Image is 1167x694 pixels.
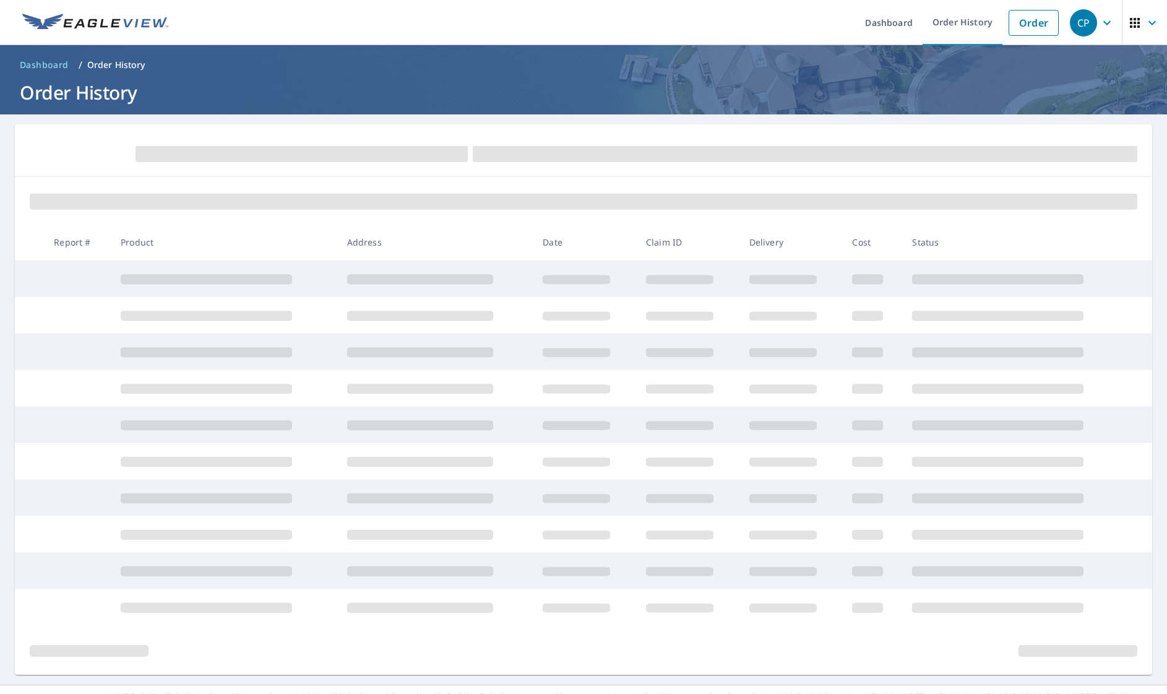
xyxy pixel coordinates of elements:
th: Status [902,224,1129,260]
div: CP [1070,9,1097,36]
th: Product [111,224,337,260]
span: Dashboard [20,59,69,71]
a: Order [1009,10,1059,36]
nav: breadcrumb [15,55,1152,75]
img: EV Logo [22,14,168,32]
th: Cost [842,224,902,260]
th: Report # [44,224,111,260]
li: / [79,58,82,72]
h1: Order History [15,80,1152,105]
th: Address [337,224,533,260]
a: Dashboard [15,55,74,75]
th: Claim ID [636,224,739,260]
th: Delivery [739,224,843,260]
p: Order History [87,59,145,71]
th: Date [533,224,636,260]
